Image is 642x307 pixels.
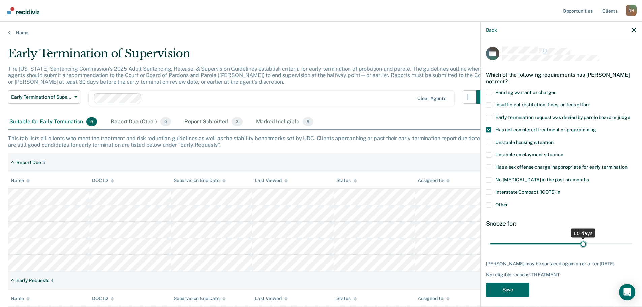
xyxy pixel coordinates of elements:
[495,152,563,157] span: Unstable employment situation
[183,115,244,129] div: Report Submitted
[495,202,508,207] span: Other
[8,66,488,85] p: The [US_STATE] Sentencing Commission’s 2025 Adult Sentencing, Release, & Supervision Guidelines e...
[8,135,634,148] div: This tab lists all clients who meet the treatment and risk reduction guidelines as well as the st...
[619,284,635,300] div: Open Intercom Messenger
[336,296,357,301] div: Status
[160,117,171,126] span: 0
[7,7,39,14] img: Recidiviz
[174,296,226,301] div: Supervision End Date
[418,178,449,183] div: Assigned to
[626,5,637,16] div: N H
[495,177,589,182] span: No [MEDICAL_DATA] in the past six months
[92,178,114,183] div: DOC ID
[495,139,553,145] span: Unstable housing situation
[42,160,45,165] div: 5
[16,160,41,165] div: Report Due
[486,66,636,90] div: Which of the following requirements has [PERSON_NAME] not met?
[495,127,596,132] span: Has not completed treatment or programming
[255,178,287,183] div: Last Viewed
[51,278,54,283] div: 4
[174,178,226,183] div: Supervision End Date
[255,296,287,301] div: Last Viewed
[486,27,497,33] button: Back
[16,278,49,283] div: Early Requests
[255,115,315,129] div: Marked Ineligible
[232,117,242,126] span: 3
[11,178,30,183] div: Name
[495,164,628,170] span: Has a sex offense charge inappropriate for early termination
[8,30,634,36] a: Home
[303,117,313,126] span: 5
[8,47,490,66] div: Early Termination of Supervision
[495,102,590,107] span: Insufficient restitution, fines, or fees effort
[417,96,446,101] div: Clear agents
[495,114,630,120] span: Early termination request was denied by parole board or judge
[571,228,595,237] div: 60 days
[418,296,449,301] div: Assigned to
[626,5,637,16] button: Profile dropdown button
[336,178,357,183] div: Status
[8,115,98,129] div: Suitable for Early Termination
[486,220,636,227] div: Snooze for:
[486,260,636,266] div: [PERSON_NAME] may be surfaced again on or after [DATE].
[109,115,172,129] div: Report Due (Other)
[495,189,560,194] span: Interstate Compact (ICOTS) in
[11,94,72,100] span: Early Termination of Supervision
[92,296,114,301] div: DOC ID
[86,117,97,126] span: 9
[11,296,30,301] div: Name
[486,272,636,278] div: Not eligible reasons: TREATMENT
[486,283,529,297] button: Save
[495,89,556,95] span: Pending warrant or charges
